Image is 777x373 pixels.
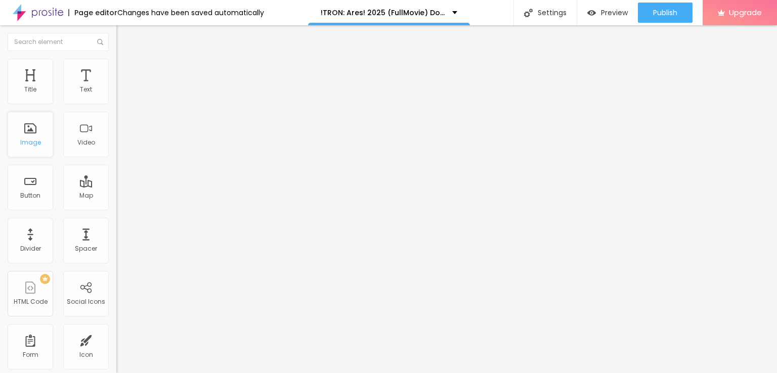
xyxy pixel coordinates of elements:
div: HTML Code [14,298,48,305]
iframe: Editor [116,25,777,373]
div: Button [20,192,40,199]
div: Image [20,139,41,146]
div: Spacer [75,245,97,252]
div: Title [24,86,36,93]
span: Preview [601,9,628,17]
div: Icon [79,351,93,358]
p: !TRON: Ares! 2025 (FullMovie) Download Mp4moviez 1080p, 720p, 480p & HD English/Hindi [321,9,445,16]
div: Text [80,86,92,93]
div: Divider [20,245,41,252]
button: Publish [638,3,693,23]
img: Icone [97,39,103,45]
div: Map [79,192,93,199]
input: Search element [8,33,109,51]
span: Upgrade [729,8,762,17]
div: Social Icons [67,298,105,305]
img: Icone [524,9,533,17]
div: Video [77,139,95,146]
div: Changes have been saved automatically [117,9,264,16]
img: view-1.svg [587,9,596,17]
div: Page editor [68,9,117,16]
button: Preview [577,3,638,23]
span: Publish [653,9,677,17]
div: Form [23,351,38,358]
